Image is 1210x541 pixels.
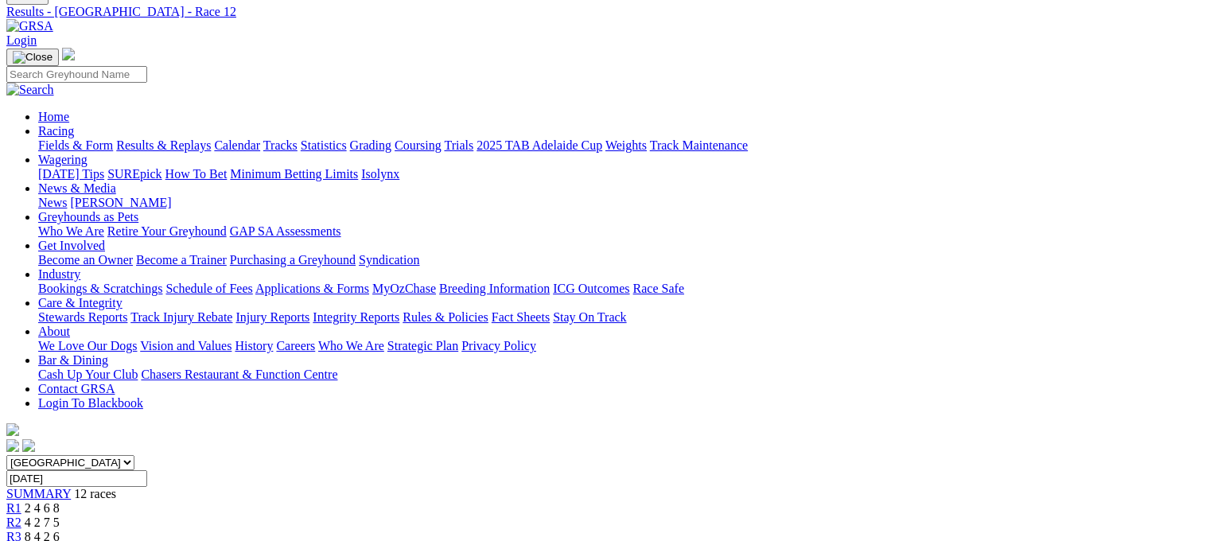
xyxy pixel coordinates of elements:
[492,310,550,324] a: Fact Sheets
[361,167,399,181] a: Isolynx
[38,167,104,181] a: [DATE] Tips
[6,5,1204,19] a: Results - [GEOGRAPHIC_DATA] - Race 12
[107,224,227,238] a: Retire Your Greyhound
[372,282,436,295] a: MyOzChase
[38,267,80,281] a: Industry
[38,353,108,367] a: Bar & Dining
[38,339,137,352] a: We Love Our Dogs
[632,282,683,295] a: Race Safe
[444,138,473,152] a: Trials
[136,253,227,267] a: Become a Trainer
[387,339,458,352] a: Strategic Plan
[38,167,1204,181] div: Wagering
[650,138,748,152] a: Track Maintenance
[38,196,1204,210] div: News & Media
[6,49,59,66] button: Toggle navigation
[38,396,143,410] a: Login To Blackbook
[38,110,69,123] a: Home
[255,282,369,295] a: Applications & Forms
[6,501,21,515] a: R1
[477,138,602,152] a: 2025 TAB Adelaide Cup
[130,310,232,324] a: Track Injury Rebate
[461,339,536,352] a: Privacy Policy
[38,138,1204,153] div: Racing
[6,439,19,452] img: facebook.svg
[107,167,161,181] a: SUREpick
[38,210,138,224] a: Greyhounds as Pets
[38,368,1204,382] div: Bar & Dining
[313,310,399,324] a: Integrity Reports
[214,138,260,152] a: Calendar
[6,516,21,529] a: R2
[38,310,1204,325] div: Care & Integrity
[235,339,273,352] a: History
[230,167,358,181] a: Minimum Betting Limits
[38,368,138,381] a: Cash Up Your Club
[38,239,105,252] a: Get Involved
[165,167,228,181] a: How To Bet
[38,310,127,324] a: Stewards Reports
[38,282,162,295] a: Bookings & Scratchings
[38,382,115,395] a: Contact GRSA
[25,501,60,515] span: 2 4 6 8
[263,138,298,152] a: Tracks
[70,196,171,209] a: [PERSON_NAME]
[38,253,1204,267] div: Get Involved
[439,282,550,295] a: Breeding Information
[25,516,60,529] span: 4 2 7 5
[230,224,341,238] a: GAP SA Assessments
[38,253,133,267] a: Become an Owner
[6,33,37,47] a: Login
[141,368,337,381] a: Chasers Restaurant & Function Centre
[116,138,211,152] a: Results & Replays
[605,138,647,152] a: Weights
[38,138,113,152] a: Fields & Form
[6,19,53,33] img: GRSA
[276,339,315,352] a: Careers
[395,138,442,152] a: Coursing
[74,487,116,500] span: 12 races
[403,310,488,324] a: Rules & Policies
[38,181,116,195] a: News & Media
[38,153,88,166] a: Wagering
[553,282,629,295] a: ICG Outcomes
[318,339,384,352] a: Who We Are
[38,224,104,238] a: Who We Are
[38,196,67,209] a: News
[235,310,309,324] a: Injury Reports
[38,224,1204,239] div: Greyhounds as Pets
[13,51,53,64] img: Close
[22,439,35,452] img: twitter.svg
[301,138,347,152] a: Statistics
[350,138,391,152] a: Grading
[6,423,19,436] img: logo-grsa-white.png
[6,83,54,97] img: Search
[38,296,123,309] a: Care & Integrity
[38,282,1204,296] div: Industry
[6,66,147,83] input: Search
[230,253,356,267] a: Purchasing a Greyhound
[6,487,71,500] a: SUMMARY
[553,310,626,324] a: Stay On Track
[165,282,252,295] a: Schedule of Fees
[140,339,231,352] a: Vision and Values
[6,470,147,487] input: Select date
[38,124,74,138] a: Racing
[62,48,75,60] img: logo-grsa-white.png
[38,325,70,338] a: About
[359,253,419,267] a: Syndication
[38,339,1204,353] div: About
